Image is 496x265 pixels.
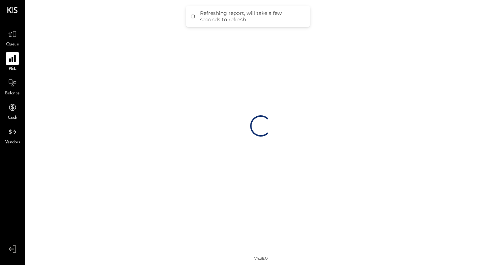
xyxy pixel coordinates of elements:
[0,52,25,72] a: P&L
[5,139,20,146] span: Vendors
[0,125,25,146] a: Vendors
[0,101,25,121] a: Cash
[0,27,25,48] a: Queue
[8,115,17,121] span: Cash
[9,66,17,72] span: P&L
[5,90,20,97] span: Balance
[0,76,25,97] a: Balance
[200,10,303,23] div: Refreshing report, will take a few seconds to refresh
[254,256,268,261] div: v 4.38.0
[6,42,19,48] span: Queue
